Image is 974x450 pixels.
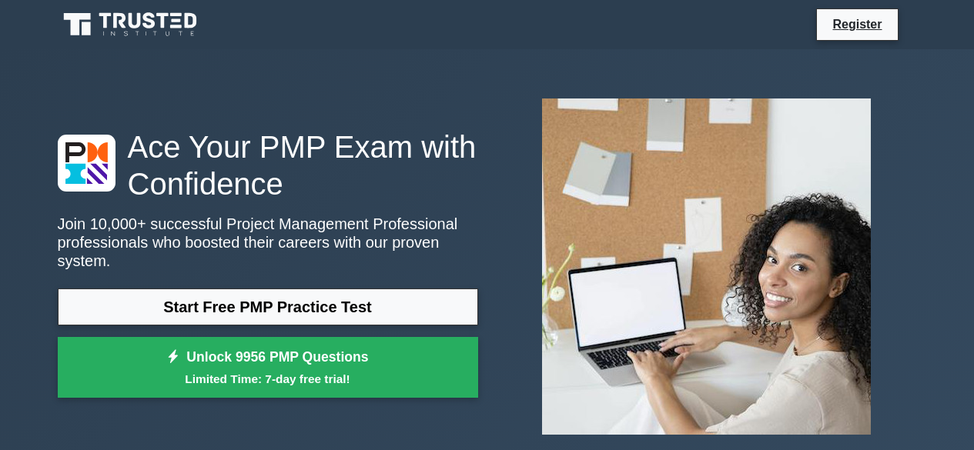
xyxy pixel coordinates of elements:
[58,288,478,325] a: Start Free PMP Practice Test
[58,128,478,202] h1: Ace Your PMP Exam with Confidence
[77,370,459,388] small: Limited Time: 7-day free trial!
[58,215,478,270] p: Join 10,000+ successful Project Management Professional professionals who boosted their careers w...
[58,337,478,398] a: Unlock 9956 PMP QuestionsLimited Time: 7-day free trial!
[823,15,891,34] a: Register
